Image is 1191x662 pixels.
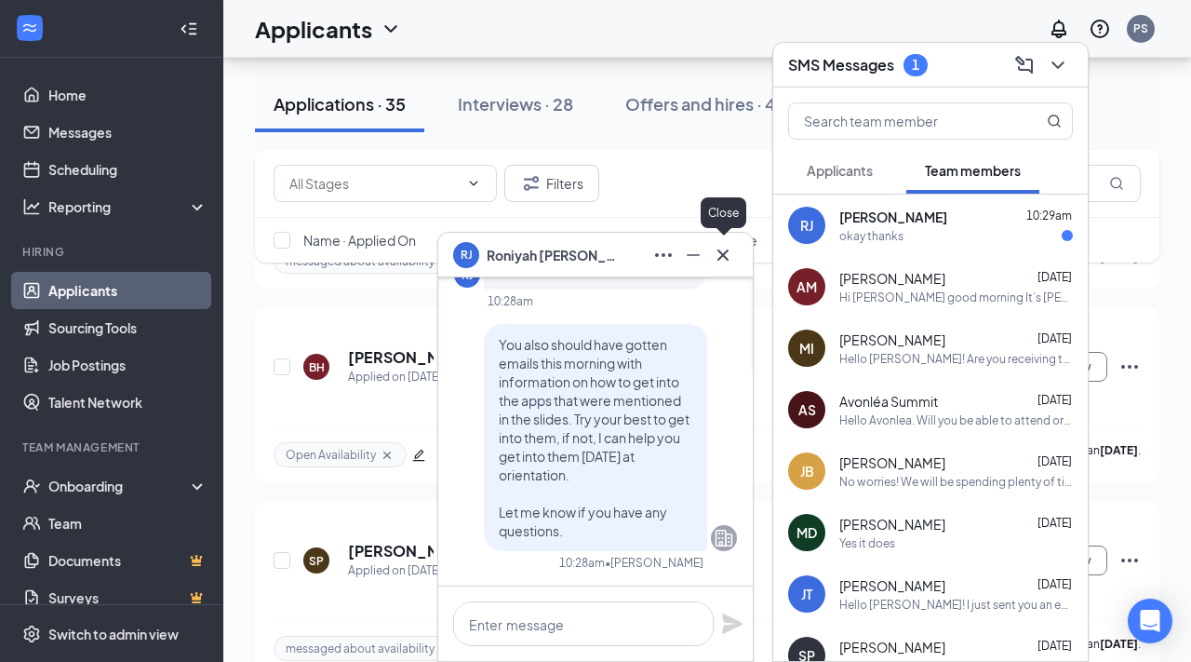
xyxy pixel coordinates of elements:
[1047,54,1069,76] svg: ChevronDown
[466,176,481,191] svg: ChevronDown
[309,553,324,569] div: SP
[48,76,207,114] a: Home
[839,269,945,288] span: [PERSON_NAME]
[1128,599,1172,643] div: Open Intercom Messenger
[1109,176,1124,191] svg: MagnifyingGlass
[48,505,207,542] a: Team
[348,347,434,368] h5: [PERSON_NAME]
[1100,443,1138,457] b: [DATE]
[925,162,1021,179] span: Team members
[682,244,704,266] svg: Minimize
[839,331,945,349] span: [PERSON_NAME]
[506,231,543,250] span: Stage
[789,103,1010,139] input: Search team member
[799,339,814,358] div: MI
[839,576,945,595] span: [PERSON_NAME]
[1037,270,1072,284] span: [DATE]
[721,613,743,635] svg: Plane
[348,561,456,580] div: Applied on [DATE]
[48,114,207,151] a: Messages
[48,346,207,384] a: Job Postings
[499,336,689,539] span: You also should have gotten emails this morning with information on how to get into the apps that...
[800,462,814,480] div: JB
[22,197,41,216] svg: Analysis
[458,92,573,115] div: Interviews · 28
[1037,454,1072,468] span: [DATE]
[839,474,1073,490] div: No worries! We will be spending plenty of time during orientation helping everyone get into the a...
[839,638,945,656] span: [PERSON_NAME]
[180,20,198,38] svg: Collapse
[22,439,204,455] div: Team Management
[22,244,204,260] div: Hiring
[1037,393,1072,407] span: [DATE]
[1043,50,1073,80] button: ChevronDown
[839,208,947,226] span: [PERSON_NAME]
[796,523,817,542] div: MD
[380,18,402,40] svg: ChevronDown
[348,368,456,386] div: Applied on [DATE]
[520,172,542,195] svg: Filter
[1118,356,1141,378] svg: Ellipses
[48,625,179,643] div: Switch to admin view
[48,197,208,216] div: Reporting
[625,92,796,115] div: Offers and hires · 428
[274,92,406,115] div: Applications · 35
[48,309,207,346] a: Sourcing Tools
[1100,637,1138,651] b: [DATE]
[788,55,894,75] h3: SMS Messages
[839,412,1073,428] div: Hello Avonlea. Will you be able to attend orientation [DATE][DATE]?
[1037,639,1072,653] span: [DATE]
[412,449,425,462] span: edit
[380,448,395,463] svg: Cross
[1010,50,1039,80] button: ComposeMessage
[839,535,895,551] div: Yes it does
[712,244,734,266] svg: Cross
[20,19,39,37] svg: WorkstreamLogo
[649,240,678,270] button: Ellipses
[48,542,207,579] a: DocumentsCrown
[1037,516,1072,530] span: [DATE]
[1026,209,1072,223] span: 10:29am
[48,151,207,188] a: Scheduling
[1037,577,1072,591] span: [DATE]
[912,57,919,73] div: 1
[839,453,945,472] span: [PERSON_NAME]
[48,272,207,309] a: Applicants
[839,392,938,411] span: Avonléa Summit
[286,447,376,463] span: Open Availability
[348,541,434,561] h5: [PERSON_NAME]
[796,277,817,296] div: AM
[613,231,683,250] span: Job posting
[839,351,1073,367] div: Hello [PERSON_NAME]! Are you receiving these messages. This is from [DEMOGRAPHIC_DATA]-fil-a.
[839,597,1073,613] div: Hello [PERSON_NAME]! I just sent you an email with more information about orientation [DATE]. [DA...
[708,240,738,270] button: Cross
[48,477,192,495] div: Onboarding
[255,13,372,45] h1: Applicants
[1013,54,1036,76] svg: ComposeMessage
[1118,549,1141,572] svg: Ellipses
[559,555,605,571] div: 10:28am
[303,231,416,250] span: Name · Applied On
[605,555,703,571] span: • [PERSON_NAME]
[839,290,1073,305] div: Hi [PERSON_NAME] good morning It’s [PERSON_NAME] here I won’t be able to come to work [DATE] as m...
[309,359,325,375] div: BH
[487,245,617,265] span: Roniyah [PERSON_NAME]
[22,477,41,495] svg: UserCheck
[1133,20,1148,36] div: PS
[1048,18,1070,40] svg: Notifications
[22,625,41,643] svg: Settings
[1047,114,1062,128] svg: MagnifyingGlass
[1037,331,1072,345] span: [DATE]
[48,579,207,616] a: SurveysCrown
[1089,18,1111,40] svg: QuestionInfo
[286,641,435,656] span: messaged about availability
[839,228,903,244] div: okay thanks
[713,527,735,549] svg: Company
[289,173,459,194] input: All Stages
[504,165,599,202] button: Filter Filters
[801,585,812,603] div: JT
[839,515,945,534] span: [PERSON_NAME]
[678,240,708,270] button: Minimize
[798,400,816,419] div: AS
